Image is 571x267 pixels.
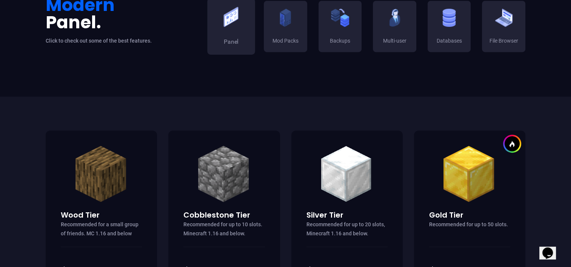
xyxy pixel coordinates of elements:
iframe: chat widget [539,237,563,259]
img: CentOS [440,8,459,27]
h3: Mod Packs [269,37,302,45]
h3: Wood Tier [61,210,142,220]
img: Icon [72,146,129,202]
img: Icon [195,146,252,202]
img: Icon [318,146,374,202]
h3: Silver Tier [306,210,388,220]
h3: Gold Tier [429,210,510,220]
img: Ubuntu [331,8,349,27]
h3: Backups [324,37,356,45]
p: Recommended for a small group of friends. MC 1.16 and below [61,220,142,239]
img: Icon [509,141,515,147]
img: Open Suse [494,8,513,27]
p: Recommended for up to 20 slots, Minecraft 1.16 and below. [306,220,388,239]
h3: File Browser [488,37,520,45]
h3: Multi-user [379,37,411,45]
span: Panel. [46,14,101,31]
img: Mod Packs [276,8,295,27]
p: Recommended for up to 10 slots. Minecraft 1.16 and below. [183,220,265,239]
h3: Cobblestone Tier [183,210,265,220]
h3: Panel [213,38,248,46]
p: Click to check out some of the best features. [46,37,198,46]
img: Icon [440,146,497,202]
img: Control Panel [220,6,241,27]
p: Recommended for up to 50 slots. [429,220,510,239]
h3: Databases [433,37,465,45]
img: Debian [385,8,404,27]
